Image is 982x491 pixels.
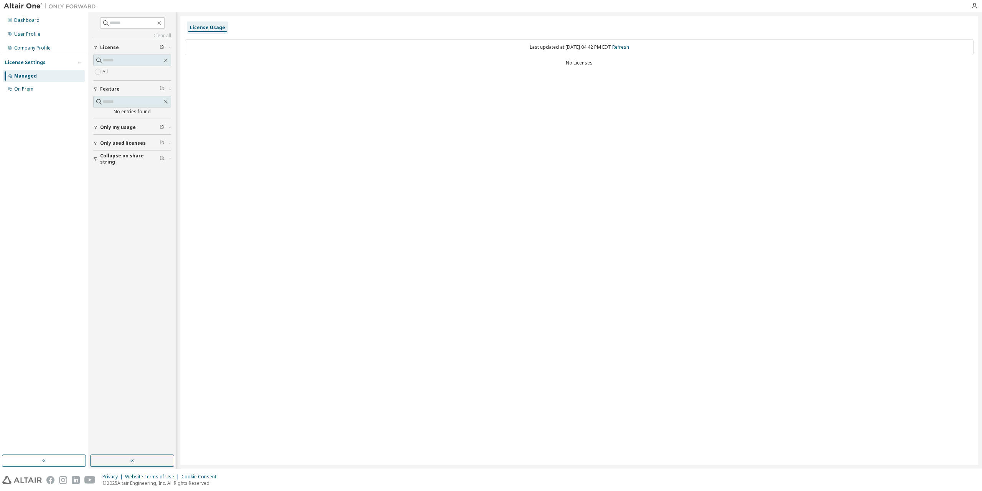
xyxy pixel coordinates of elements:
[100,124,136,131] span: Only my usage
[160,86,164,92] span: Clear filter
[14,17,40,23] div: Dashboard
[46,476,54,484] img: facebook.svg
[100,86,120,92] span: Feature
[102,480,221,486] p: © 2025 Altair Engineering, Inc. All Rights Reserved.
[612,44,629,50] a: Refresh
[14,45,51,51] div: Company Profile
[185,39,974,55] div: Last updated at: [DATE] 04:42 PM EDT
[185,60,974,66] div: No Licenses
[4,2,100,10] img: Altair One
[160,45,164,51] span: Clear filter
[14,31,40,37] div: User Profile
[14,86,33,92] div: On Prem
[14,73,37,79] div: Managed
[102,67,109,76] label: All
[72,476,80,484] img: linkedin.svg
[100,153,160,165] span: Collapse on share string
[84,476,96,484] img: youtube.svg
[190,25,225,31] div: License Usage
[125,474,181,480] div: Website Terms of Use
[93,39,171,56] button: License
[160,140,164,146] span: Clear filter
[93,150,171,167] button: Collapse on share string
[100,45,119,51] span: License
[160,156,164,162] span: Clear filter
[93,109,171,115] div: No entries found
[93,119,171,136] button: Only my usage
[93,135,171,152] button: Only used licenses
[102,474,125,480] div: Privacy
[2,476,42,484] img: altair_logo.svg
[100,140,146,146] span: Only used licenses
[93,33,171,39] a: Clear all
[59,476,67,484] img: instagram.svg
[93,81,171,98] button: Feature
[5,60,46,66] div: License Settings
[160,124,164,131] span: Clear filter
[181,474,221,480] div: Cookie Consent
